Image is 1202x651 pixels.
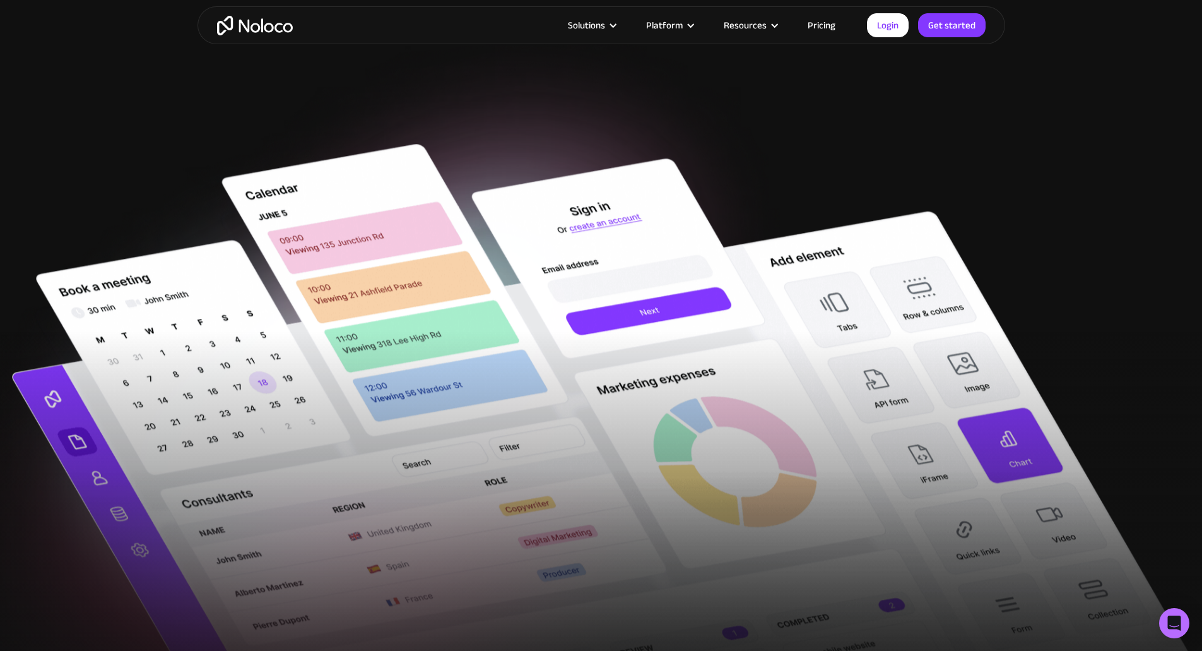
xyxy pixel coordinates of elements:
[217,16,293,35] a: home
[552,17,630,33] div: Solutions
[724,17,767,33] div: Resources
[708,17,792,33] div: Resources
[867,13,909,37] a: Login
[568,17,605,33] div: Solutions
[918,13,986,37] a: Get started
[630,17,708,33] div: Platform
[792,17,851,33] a: Pricing
[1159,608,1189,638] div: Open Intercom Messenger
[646,17,683,33] div: Platform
